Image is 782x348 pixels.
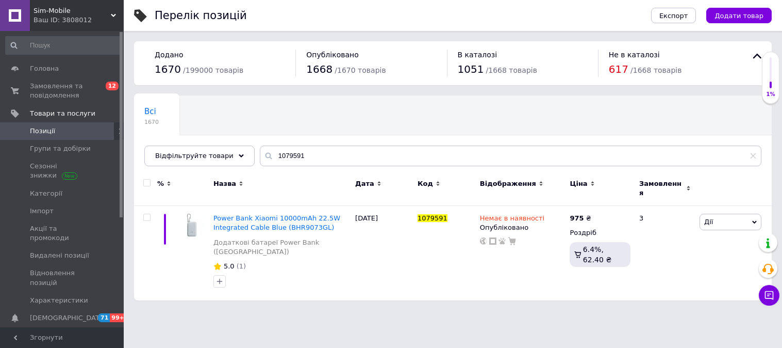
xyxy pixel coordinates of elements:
[355,179,374,188] span: Дата
[570,228,630,238] div: Роздріб
[30,162,95,180] span: Сезонні знижки
[30,64,59,73] span: Головна
[155,152,234,160] span: Відфільтруйте товари
[659,12,688,20] span: Експорт
[30,207,54,216] span: Імпорт
[570,214,584,222] b: 975
[155,51,183,59] span: Додано
[5,36,122,55] input: Пошук
[306,51,359,59] span: Опубліковано
[480,179,536,188] span: Відображення
[335,66,386,74] span: / 1670 товарів
[30,296,88,305] span: Характеристики
[480,223,565,232] div: Опубліковано
[30,224,95,243] span: Акції та промокоди
[609,51,660,59] span: Не в каталозі
[237,262,246,270] span: (1)
[570,179,587,188] span: Ціна
[630,66,681,74] span: / 1668 товарів
[704,218,713,226] span: Дії
[30,82,95,100] span: Замовлення та повідомлення
[106,82,119,90] span: 12
[155,10,247,21] div: Перелік позицій
[30,126,55,136] span: Позиції
[157,179,164,188] span: %
[260,146,761,166] input: Пошук по назві позиції, артикулу і пошуковим запитам
[34,15,124,25] div: Ваш ID: 3808012
[609,63,628,75] span: 617
[480,214,544,225] span: Немає в наявності
[714,12,763,20] span: Додати товар
[633,206,697,301] div: 3
[175,214,208,236] img: Power Bank Xiaomi 10000mAh 22.5W Integrated Cable Blue (BHR9073GL)
[213,179,236,188] span: Назва
[213,214,340,231] a: Power Bank Xiaomi 10000mAh 22.5W Integrated Cable Blue (BHR9073GL)
[155,63,181,75] span: 1670
[418,179,433,188] span: Код
[639,179,684,198] span: Замовлення
[98,313,110,322] span: 71
[30,251,89,260] span: Видалені позиції
[144,107,156,116] span: Всі
[458,63,484,75] span: 1051
[144,118,159,126] span: 1670
[418,214,447,222] span: 1079591
[34,6,111,15] span: Sim-Mobile
[30,268,95,287] span: Відновлення позицій
[213,238,350,257] a: Додаткові батареї Power Bank ([GEOGRAPHIC_DATA])
[30,144,91,153] span: Групи та добірки
[30,313,106,323] span: [DEMOGRAPHIC_DATA]
[30,109,95,118] span: Товари та послуги
[30,189,62,198] span: Категорії
[306,63,332,75] span: 1668
[224,262,235,270] span: 5.0
[762,91,779,98] div: 1%
[110,313,127,322] span: 99+
[759,285,779,306] button: Чат з покупцем
[486,66,537,74] span: / 1668 товарів
[651,8,696,23] button: Експорт
[706,8,772,23] button: Додати товар
[583,245,611,264] span: 6.4%, 62.40 ₴
[183,66,243,74] span: / 199000 товарів
[353,206,415,301] div: [DATE]
[458,51,497,59] span: В каталозі
[570,214,591,223] div: ₴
